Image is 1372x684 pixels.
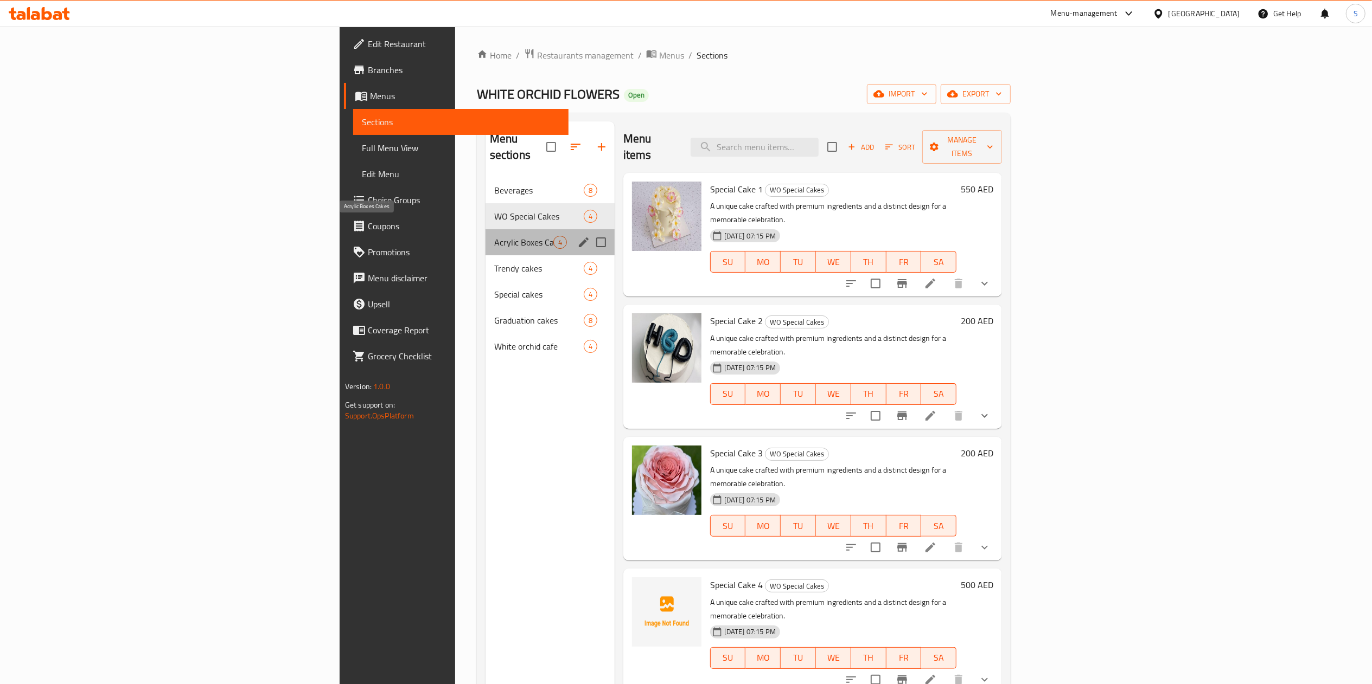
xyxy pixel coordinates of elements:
span: [DATE] 07:15 PM [720,627,780,637]
span: 4 [584,289,597,300]
button: SU [710,383,746,405]
span: WE [820,650,847,666]
button: MO [745,515,781,537]
button: WE [816,251,851,273]
button: FR [886,647,922,669]
span: Special Cake 2 [710,313,763,329]
button: TH [851,383,886,405]
h6: 200 AED [961,313,993,328]
a: Coverage Report [344,317,569,343]
button: WE [816,647,851,669]
span: FR [891,650,917,666]
button: TH [851,647,886,669]
button: delete [946,270,972,296]
span: 4 [554,237,566,248]
a: Full Menu View [353,135,569,161]
div: Beverages8 [486,177,615,203]
span: TU [785,254,812,270]
p: A unique cake crafted with premium ingredients and a distinct design for a memorable celebration. [710,463,956,491]
a: Edit menu item [924,409,937,422]
div: WO Special Cakes [765,579,829,592]
span: TH [856,254,882,270]
span: MO [750,386,776,402]
span: Coupons [368,220,560,233]
span: Menus [659,49,684,62]
span: 4 [584,211,597,222]
button: import [867,84,936,104]
button: SU [710,515,746,537]
button: SA [921,647,956,669]
button: WE [816,383,851,405]
button: sort-choices [838,403,864,429]
button: sort-choices [838,534,864,560]
span: [DATE] 07:15 PM [720,231,780,241]
span: Upsell [368,298,560,311]
div: WO Special Cakes [765,184,829,197]
span: WO Special Cakes [765,316,828,328]
span: Sections [362,115,560,128]
span: WO Special Cakes [765,448,828,460]
span: FR [891,518,917,534]
span: Coverage Report [368,324,560,337]
span: 4 [584,263,597,274]
button: SA [921,515,956,537]
span: Edit Restaurant [368,37,560,50]
span: Special Cake 1 [710,181,763,197]
span: WO Special Cakes [765,184,828,196]
span: Acrylic Boxes Cakes [494,236,553,249]
span: MO [750,254,776,270]
span: TU [785,650,812,666]
span: Branches [368,63,560,76]
div: WO Special Cakes [765,448,829,461]
span: Add [846,141,876,153]
span: Select section [821,135,844,158]
div: White orchid cafe [494,340,584,353]
span: Trendy cakes [494,262,584,275]
div: Graduation cakes8 [486,307,615,333]
button: delete [946,403,972,429]
li: / [688,49,692,62]
a: Menu disclaimer [344,265,569,291]
span: WE [820,254,847,270]
span: TU [785,386,812,402]
h6: 550 AED [961,182,993,197]
span: SU [715,518,742,534]
div: White orchid cafe4 [486,333,615,359]
div: items [584,210,597,223]
button: Add [844,139,878,156]
span: SU [715,254,742,270]
button: TH [851,251,886,273]
svg: Show Choices [978,541,991,554]
div: Special cakes4 [486,281,615,307]
div: items [553,236,567,249]
button: MO [745,383,781,405]
button: FR [886,383,922,405]
span: Restaurants management [537,49,634,62]
span: Edit Menu [362,167,560,180]
img: Special Cake 4 [632,577,701,647]
p: A unique cake crafted with premium ingredients and a distinct design for a memorable celebration. [710,332,956,359]
span: Sort items [878,139,922,156]
a: Edit Menu [353,161,569,187]
a: Grocery Checklist [344,343,569,369]
span: TH [856,518,882,534]
span: Special cakes [494,288,584,301]
a: Choice Groups [344,187,569,213]
span: FR [891,386,917,402]
div: Menu-management [1051,7,1118,20]
span: Open [624,91,649,100]
span: TH [856,650,882,666]
span: Beverages [494,184,584,197]
li: / [638,49,642,62]
button: export [941,84,1011,104]
span: S [1354,8,1358,20]
button: TU [781,383,816,405]
span: WO Special Cakes [765,580,828,592]
span: export [949,87,1002,101]
span: FR [891,254,917,270]
span: Special Cake 4 [710,577,763,593]
a: Upsell [344,291,569,317]
button: SA [921,251,956,273]
button: FR [886,515,922,537]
